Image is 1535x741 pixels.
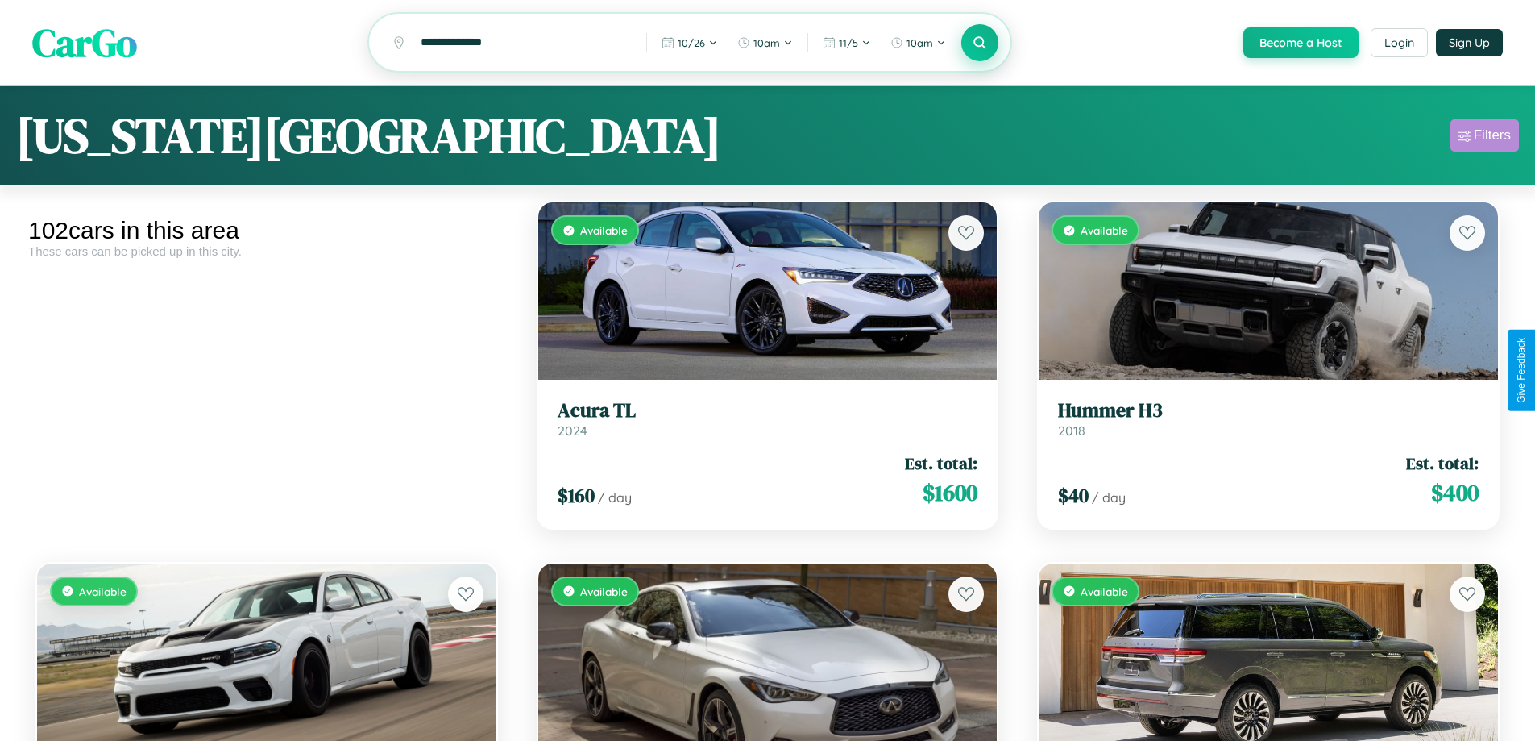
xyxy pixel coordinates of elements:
h1: [US_STATE][GEOGRAPHIC_DATA] [16,102,721,169]
span: 2024 [558,423,587,439]
span: Est. total: [905,452,977,475]
button: 10am [882,30,954,56]
button: Sign Up [1436,29,1503,56]
span: Available [1081,585,1128,598]
span: 10 / 26 [678,36,705,49]
a: Acura TL2024 [558,399,978,439]
span: Available [79,585,127,598]
span: $ 1600 [923,477,977,509]
span: 10am [906,36,933,49]
span: $ 160 [558,482,595,509]
div: Filters [1474,127,1511,144]
h3: Hummer H3 [1058,399,1479,423]
button: Login [1371,28,1428,57]
button: 10am [729,30,801,56]
span: Available [1081,223,1128,237]
button: 10/26 [653,30,726,56]
span: 2018 [1058,423,1085,439]
span: / day [598,489,632,506]
a: Hummer H32018 [1058,399,1479,439]
span: CarGo [32,16,137,69]
button: Filters [1450,119,1519,152]
span: 10am [753,36,780,49]
span: Available [580,223,628,237]
span: Est. total: [1406,452,1479,475]
div: Give Feedback [1516,338,1527,403]
button: Become a Host [1243,27,1359,58]
div: 102 cars in this area [28,217,505,244]
span: Available [580,585,628,598]
span: / day [1092,489,1126,506]
span: $ 40 [1058,482,1089,509]
div: These cars can be picked up in this city. [28,244,505,258]
span: $ 400 [1431,477,1479,509]
h3: Acura TL [558,399,978,423]
button: 11/5 [815,30,879,56]
span: 11 / 5 [839,36,858,49]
